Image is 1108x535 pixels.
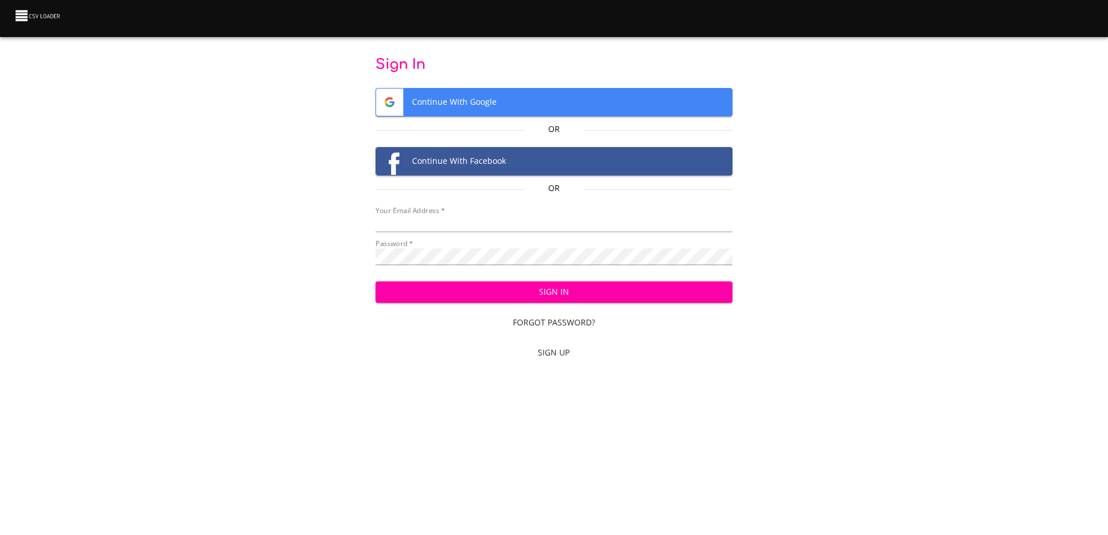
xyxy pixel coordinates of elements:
span: Continue With Facebook [376,148,732,175]
a: Forgot Password? [376,312,732,334]
img: Google logo [376,89,403,116]
span: Sign In [385,285,723,299]
button: Facebook logoContinue With Facebook [376,147,732,175]
button: Google logoContinue With Google [376,88,732,116]
a: Sign Up [376,342,732,364]
p: Or [524,182,584,194]
span: Sign Up [380,346,728,360]
p: Sign In [376,56,732,74]
p: Or [524,123,584,135]
img: Facebook logo [376,148,403,175]
label: Password [376,240,413,247]
img: CSV Loader [14,8,63,24]
label: Your Email Address [376,207,444,214]
span: Continue With Google [376,89,732,116]
button: Sign In [376,281,732,303]
span: Forgot Password? [380,316,728,330]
